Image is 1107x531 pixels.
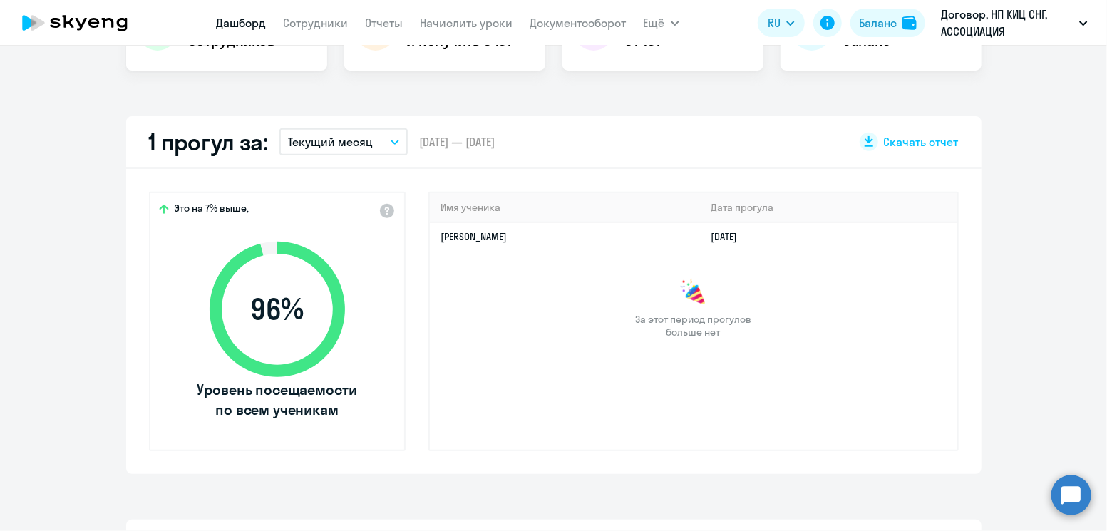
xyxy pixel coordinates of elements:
span: За этот период прогулов больше нет [634,313,753,339]
button: Текущий месяц [279,128,408,155]
img: congrats [679,279,708,307]
h2: 1 прогул за: [149,128,268,156]
a: [DATE] [711,230,748,243]
a: Дашборд [217,16,267,30]
span: Это на 7% выше, [175,202,249,219]
button: Договор, НП КИЦ СНГ, АССОЦИАЦИЯ [934,6,1095,40]
span: Скачать отчет [884,134,959,150]
button: Балансbalance [850,9,925,37]
a: Сотрудники [284,16,349,30]
button: Ещё [644,9,679,37]
div: Баланс [859,14,897,31]
p: Договор, НП КИЦ СНГ, АССОЦИАЦИЯ [941,6,1073,40]
span: [DATE] — [DATE] [419,134,495,150]
img: balance [902,16,917,30]
a: Отчеты [366,16,403,30]
p: Текущий месяц [288,133,373,150]
span: RU [768,14,781,31]
button: RU [758,9,805,37]
span: Ещё [644,14,665,31]
a: Документооборот [530,16,627,30]
th: Дата прогула [699,193,957,222]
th: Имя ученика [430,193,700,222]
span: Уровень посещаемости по всем ученикам [195,380,359,420]
a: Начислить уроки [421,16,513,30]
span: 96 % [195,292,359,326]
a: [PERSON_NAME] [441,230,508,243]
